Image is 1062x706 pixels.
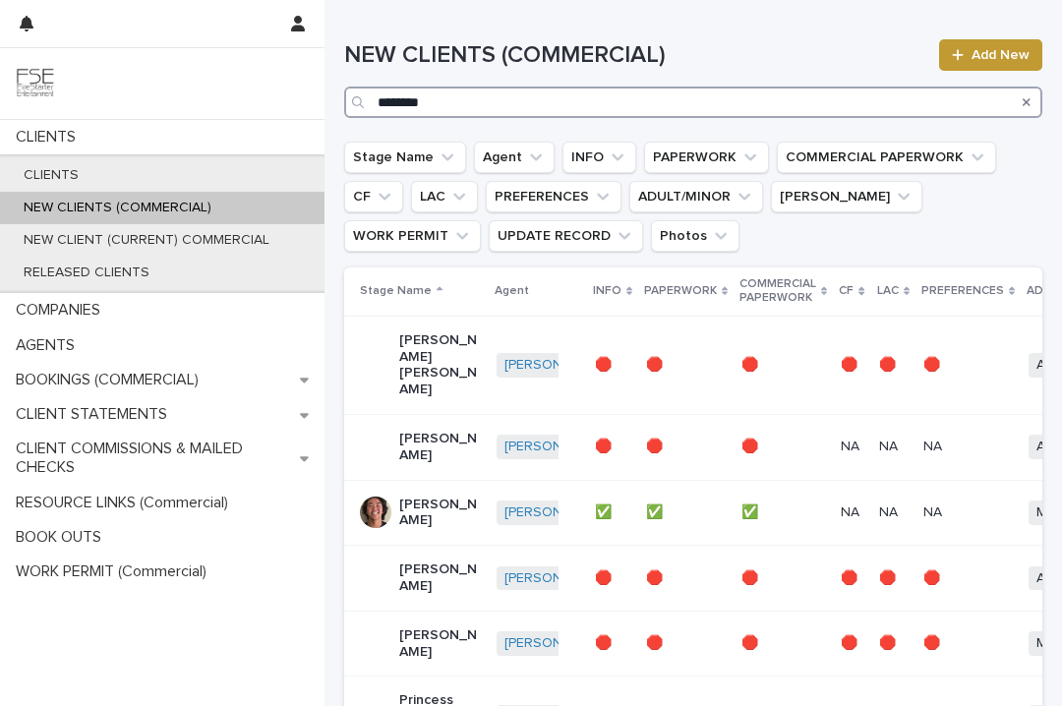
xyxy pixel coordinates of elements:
[923,631,944,652] p: 🛑
[741,500,762,521] p: ✅
[486,181,621,212] button: PREFERENCES
[879,631,900,652] p: 🛑
[879,353,900,374] p: 🛑
[399,431,481,464] p: [PERSON_NAME]
[841,566,861,587] p: 🛑
[651,220,739,252] button: Photos
[841,631,861,652] p: 🛑
[8,528,117,547] p: BOOK OUTS
[595,435,616,455] p: 🛑
[399,332,481,398] p: [PERSON_NAME] [PERSON_NAME]
[939,39,1042,71] a: Add New
[593,280,621,302] p: INFO
[777,142,996,173] button: COMMERCIAL PAPERWORK
[504,635,612,652] a: [PERSON_NAME]
[879,500,902,521] p: NA
[646,353,667,374] p: 🛑
[923,500,946,521] p: NA
[841,435,863,455] p: NA
[8,232,285,249] p: NEW CLIENT (CURRENT) COMMERCIAL
[923,566,944,587] p: 🛑
[644,142,769,173] button: PAPERWORK
[474,142,555,173] button: Agent
[841,500,863,521] p: NA
[923,353,944,374] p: 🛑
[879,435,902,455] p: NA
[399,497,481,530] p: [PERSON_NAME]
[16,64,55,103] img: 9JgRvJ3ETPGCJDhvPVA5
[8,200,227,216] p: NEW CLIENTS (COMMERCIAL)
[344,87,1042,118] input: Search
[8,494,244,512] p: RESOURCE LINKS (Commercial)
[8,562,222,581] p: WORK PERMIT (Commercial)
[923,435,946,455] p: NA
[8,371,214,389] p: BOOKINGS (COMMERCIAL)
[741,353,762,374] p: 🛑
[399,627,481,661] p: [PERSON_NAME]
[595,353,616,374] p: 🛑
[646,631,667,652] p: 🛑
[411,181,478,212] button: LAC
[399,561,481,595] p: [PERSON_NAME]
[360,280,432,302] p: Stage Name
[644,280,717,302] p: PAPERWORK
[562,142,636,173] button: INFO
[741,631,762,652] p: 🛑
[8,167,94,184] p: CLIENTS
[344,220,481,252] button: WORK PERMIT
[771,181,922,212] button: COOGAN
[344,41,927,70] h1: NEW CLIENTS (COMMERCIAL)
[921,280,1004,302] p: PREFERENCES
[595,566,616,587] p: 🛑
[8,336,90,355] p: AGENTS
[8,440,300,477] p: CLIENT COMMISSIONS & MAILED CHECKS
[739,273,816,310] p: COMMERCIAL PAPERWORK
[504,504,612,521] a: [PERSON_NAME]
[504,439,612,455] a: [PERSON_NAME]
[646,500,667,521] p: ✅
[595,500,616,521] p: ✅
[629,181,763,212] button: ADULT/MINOR
[504,570,612,587] a: [PERSON_NAME]
[877,280,899,302] p: LAC
[841,353,861,374] p: 🛑
[8,265,165,281] p: RELEASED CLIENTS
[8,301,116,320] p: COMPANIES
[839,280,854,302] p: CF
[879,566,900,587] p: 🛑
[646,435,667,455] p: 🛑
[8,405,183,424] p: CLIENT STATEMENTS
[741,566,762,587] p: 🛑
[489,220,643,252] button: UPDATE RECORD
[344,142,466,173] button: Stage Name
[8,128,91,147] p: CLIENTS
[495,280,529,302] p: Agent
[595,631,616,652] p: 🛑
[972,48,1030,62] span: Add New
[741,435,762,455] p: 🛑
[646,566,667,587] p: 🛑
[504,357,612,374] a: [PERSON_NAME]
[344,181,403,212] button: CF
